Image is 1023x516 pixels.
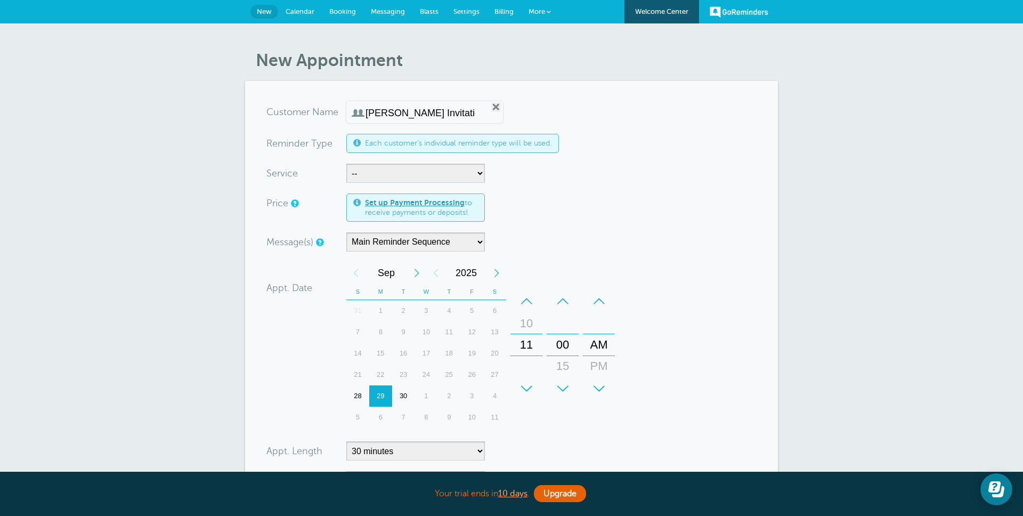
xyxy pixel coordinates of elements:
[483,407,506,428] div: 11
[437,284,460,300] th: T
[483,364,506,385] div: Saturday, September 27
[514,334,539,356] div: 11
[369,343,392,364] div: 15
[437,321,460,343] div: Thursday, September 11
[483,407,506,428] div: Saturday, October 11
[371,7,405,15] span: Messaging
[365,198,478,217] span: to receive payments or deposits!
[547,291,579,399] div: Minutes
[415,385,438,407] div: Wednesday, October 1
[483,300,506,321] div: Saturday, September 6
[514,313,539,334] div: 10
[283,107,320,117] span: tomer N
[491,102,501,112] a: Remove
[392,364,415,385] div: 23
[346,284,369,300] th: S
[392,300,415,321] div: 2
[483,364,506,385] div: 27
[415,300,438,321] div: Wednesday, September 3
[437,364,460,385] div: Thursday, September 25
[510,291,542,399] div: Hours
[550,377,575,398] div: 30
[392,407,415,428] div: Tuesday, October 7
[437,343,460,364] div: 18
[250,5,278,19] a: New
[483,321,506,343] div: 13
[266,102,346,122] div: ame
[346,364,369,385] div: 21
[980,473,1012,505] iframe: Resource center
[460,364,483,385] div: 26
[460,321,483,343] div: 12
[365,198,465,207] a: Set up Payment Processing
[483,321,506,343] div: Saturday, September 13
[266,107,283,117] span: Cus
[415,343,438,364] div: Wednesday, September 17
[286,7,314,15] span: Calendar
[245,482,778,505] div: Your trial ends in .
[392,343,415,364] div: 16
[346,300,369,321] div: Sunday, August 31
[369,364,392,385] div: Monday, September 22
[453,7,480,15] span: Settings
[437,300,460,321] div: Thursday, September 4
[346,262,366,284] div: Previous Month
[460,385,483,407] div: 3
[369,321,392,343] div: Monday, September 8
[346,321,369,343] div: 7
[437,407,460,428] div: Thursday, October 9
[392,300,415,321] div: Tuesday, September 2
[369,385,392,407] div: Today, Monday, September 29
[415,321,438,343] div: 10
[437,385,460,407] div: Thursday, October 2
[460,343,483,364] div: Friday, September 19
[415,364,438,385] div: 24
[415,321,438,343] div: Wednesday, September 10
[445,262,487,284] span: 2025
[346,300,369,321] div: 31
[291,200,297,207] a: An optional price for the appointment. If you set a price, you can include a payment link in your...
[483,300,506,321] div: 6
[369,300,392,321] div: Monday, September 1
[257,7,272,15] span: New
[437,385,460,407] div: 2
[366,262,407,284] span: September
[392,364,415,385] div: Tuesday, September 23
[415,284,438,300] th: W
[494,7,514,15] span: Billing
[369,407,392,428] div: Monday, October 6
[346,407,369,428] div: Sunday, October 5
[415,407,438,428] div: Wednesday, October 8
[346,321,369,343] div: Sunday, September 7
[460,300,483,321] div: 5
[266,198,288,208] label: Price
[266,283,312,293] label: Appt. Date
[415,385,438,407] div: 1
[498,489,527,498] b: 10 days
[437,343,460,364] div: Thursday, September 18
[487,262,506,284] div: Next Year
[346,385,369,407] div: Sunday, September 28
[460,407,483,428] div: Friday, October 10
[346,385,369,407] div: 28
[460,385,483,407] div: Friday, October 3
[529,7,545,15] span: More
[534,485,586,502] a: Upgrade
[392,407,415,428] div: 7
[346,343,369,364] div: 14
[369,385,392,407] div: 29
[392,321,415,343] div: Tuesday, September 9
[266,446,322,456] label: Appt. Length
[460,343,483,364] div: 19
[586,334,612,356] div: AM
[369,343,392,364] div: Monday, September 15
[369,321,392,343] div: 8
[460,364,483,385] div: Friday, September 26
[483,343,506,364] div: 20
[415,364,438,385] div: Wednesday, September 24
[392,343,415,364] div: Tuesday, September 16
[460,284,483,300] th: F
[460,321,483,343] div: Friday, September 12
[392,284,415,300] th: T
[437,407,460,428] div: 9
